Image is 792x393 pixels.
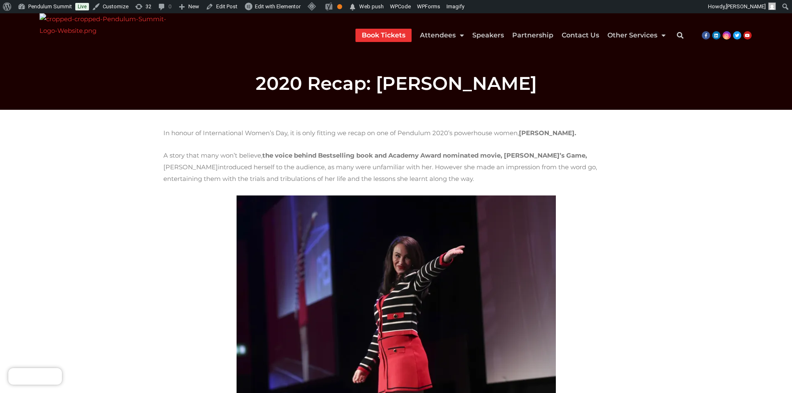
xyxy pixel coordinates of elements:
a: Speakers [472,29,504,42]
strong: the voice behind Bestselling book and Academy Award nominated movie, [PERSON_NAME]’s Game, [262,151,587,159]
span: [PERSON_NAME] [726,3,766,10]
a: Live [75,3,89,10]
a: Attendees [420,29,464,42]
strong: [PERSON_NAME]. [519,129,576,137]
a: Book Tickets [362,29,405,42]
img: cropped-cropped-Pendulum-Summit-Logo-Website.png [39,13,168,57]
p: In honour of International Women’s Day, it is only fitting we recap on one of Pendulum 2020’s pow... [163,127,629,139]
span:  [348,1,357,13]
a: Partnership [512,29,553,42]
div: Search [672,27,688,44]
span: Edit with Elementor [255,3,301,10]
a: Contact Us [562,29,599,42]
a: Other Services [607,29,666,42]
h1: 2020 Recap: [PERSON_NAME] [163,74,629,92]
div: OK [337,4,342,9]
p: A story that many won’t believe, [PERSON_NAME] [163,150,629,185]
iframe: Brevo live chat [8,368,62,385]
nav: Menu [355,29,666,42]
span: introduced herself to the audience, as many were unfamiliar with her. However she made an impress... [163,163,597,183]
